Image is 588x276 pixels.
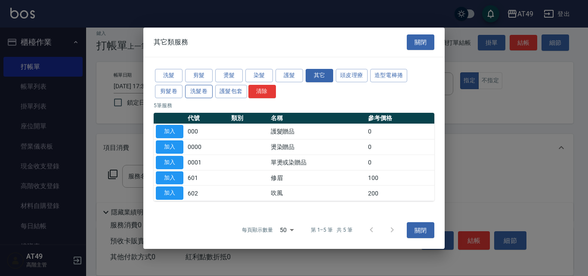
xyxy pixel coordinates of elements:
[156,140,183,154] button: 加入
[256,88,268,94] font: 清除
[186,113,229,124] th: 代號
[188,128,198,135] font: 000
[306,69,333,82] button: 其它
[154,102,434,109] p: 5 筆服務
[245,69,273,82] button: 染髮
[185,69,213,82] button: 剪髮
[164,190,176,196] font: 加入
[188,143,201,150] font: 0000
[164,143,176,150] font: 加入
[156,186,183,200] button: 加入
[156,171,183,185] button: 加入
[311,226,353,234] p: 第 1–5 筆 共 5 筆
[269,139,366,155] td: 燙染贈品
[366,113,434,124] th: 參考價格
[248,85,276,98] button: 清除
[164,128,176,134] font: 加入
[155,85,183,98] button: 剪髮卷
[275,69,303,82] button: 護髮
[242,226,273,234] p: 每頁顯示數量
[269,186,366,201] td: 吹風
[215,85,247,98] button: 護髮包套
[188,190,198,197] font: 602
[271,174,283,181] font: 修眉
[415,227,427,234] font: 關閉
[368,174,378,181] font: 100
[156,125,183,138] button: 加入
[314,72,325,78] font: 其它
[407,222,434,239] button: 關閉
[185,85,213,98] button: 洗髮卷
[164,174,176,181] font: 加入
[155,69,183,82] button: 洗髮
[188,159,201,166] font: 0001
[368,128,371,135] font: 0
[370,69,408,82] button: 造型電棒捲
[188,174,198,181] font: 601
[269,113,366,124] th: 名稱
[368,143,371,150] font: 0
[336,69,368,82] button: 頭皮理療
[368,159,371,166] font: 0
[156,156,183,169] button: 加入
[280,226,287,233] font: 50
[229,113,269,124] th: 類別
[164,159,176,165] font: 加入
[154,38,188,47] span: 其它類服務
[269,124,366,139] td: 護髮贈品
[407,34,434,50] button: 關閉
[269,155,366,170] td: 單燙或染贈品
[368,190,378,197] font: 200
[215,69,243,82] button: 燙髮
